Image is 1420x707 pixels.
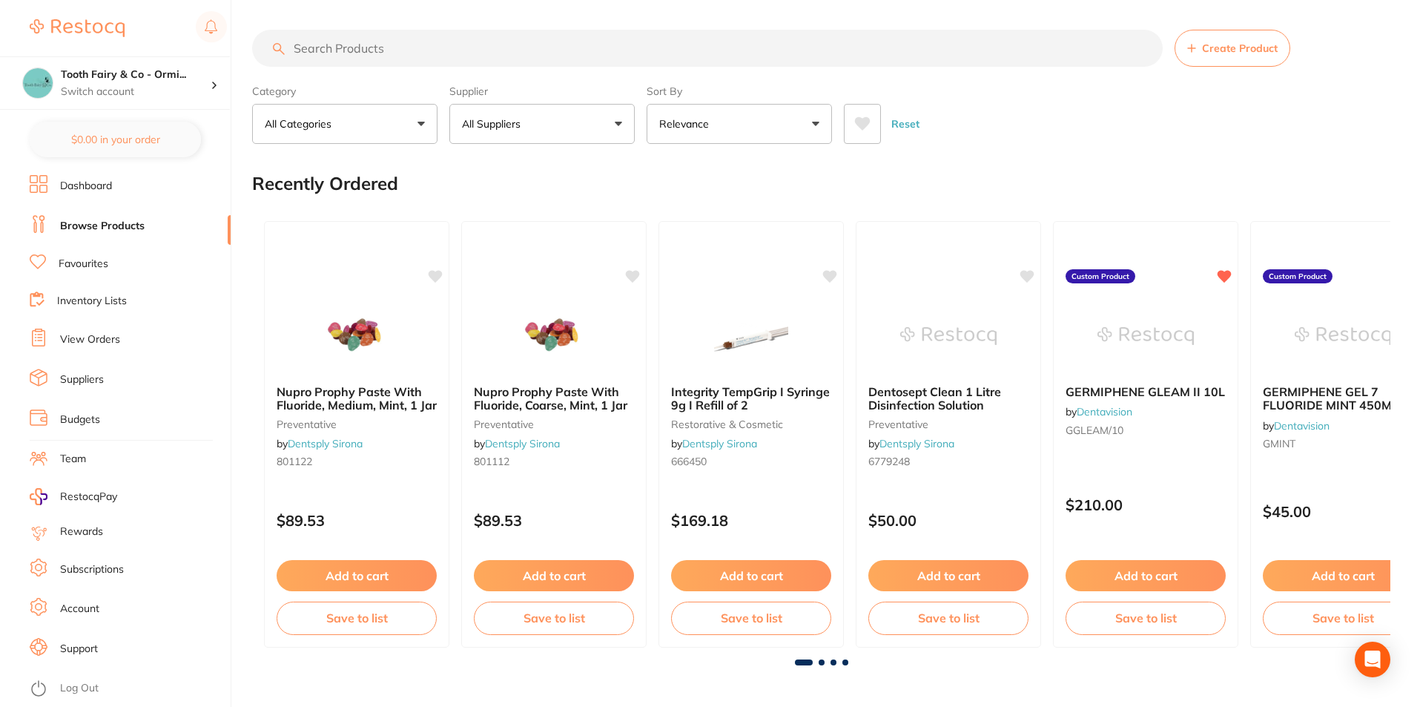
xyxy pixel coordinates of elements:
[887,104,924,144] button: Reset
[647,85,832,98] label: Sort By
[703,299,799,373] img: Integrity TempGrip I Syringe 9g I Refill of 2
[671,385,831,412] b: Integrity TempGrip I Syringe 9g I Refill of 2
[1066,560,1226,591] button: Add to cart
[30,677,226,701] button: Log Out
[868,602,1028,634] button: Save to list
[1066,269,1135,284] label: Custom Product
[868,560,1028,591] button: Add to cart
[60,412,100,427] a: Budgets
[60,452,86,467] a: Team
[474,418,634,430] small: preventative
[60,332,120,347] a: View Orders
[1274,419,1330,433] a: Dentavision
[485,437,560,450] a: Dentsply Sirona
[30,488,117,505] a: RestocqPay
[277,560,437,591] button: Add to cart
[1077,405,1132,418] a: Dentavision
[1175,30,1290,67] button: Create Product
[60,219,145,234] a: Browse Products
[277,512,437,529] p: $89.53
[277,437,363,450] span: by
[1066,496,1226,513] p: $210.00
[868,385,1028,412] b: Dentosept Clean 1 Litre Disinfection Solution
[60,602,99,616] a: Account
[671,456,831,467] small: 666450
[30,488,47,505] img: RestocqPay
[900,299,997,373] img: Dentosept Clean 1 Litre Disinfection Solution
[868,418,1028,430] small: preventative
[868,437,954,450] span: by
[449,85,635,98] label: Supplier
[277,456,437,467] small: 801122
[60,642,98,657] a: Support
[474,560,634,591] button: Add to cart
[252,174,398,194] h2: Recently Ordered
[30,19,125,37] img: Restocq Logo
[60,562,124,577] a: Subscriptions
[252,30,1163,67] input: Search Products
[61,68,211,82] h4: Tooth Fairy & Co - Ormiston
[60,490,117,504] span: RestocqPay
[1202,42,1278,54] span: Create Product
[671,512,831,529] p: $169.18
[60,372,104,387] a: Suppliers
[647,104,832,144] button: Relevance
[879,437,954,450] a: Dentsply Sirona
[59,257,108,272] a: Favourites
[277,418,437,430] small: preventative
[60,681,99,696] a: Log Out
[1066,405,1132,418] span: by
[1066,424,1226,436] small: GGLEAM/10
[1355,642,1390,677] div: Open Intercom Messenger
[474,385,634,412] b: Nupro Prophy Paste With Fluoride, Coarse, Mint, 1 Jar
[1263,269,1333,284] label: Custom Product
[506,299,602,373] img: Nupro Prophy Paste With Fluoride, Coarse, Mint, 1 Jar
[30,122,201,157] button: $0.00 in your order
[60,525,103,539] a: Rewards
[449,104,635,144] button: All Suppliers
[288,437,363,450] a: Dentsply Sirona
[868,456,1028,467] small: 6779248
[1097,299,1194,373] img: GERMIPHENE GLEAM II 10L
[308,299,405,373] img: Nupro Prophy Paste With Fluoride, Medium, Mint, 1 Jar
[1295,299,1391,373] img: GERMIPHENE GEL 7 FLUORIDE MINT 450ML
[277,602,437,634] button: Save to list
[462,116,526,131] p: All Suppliers
[57,294,127,309] a: Inventory Lists
[23,68,53,98] img: Tooth Fairy & Co - Ormiston
[1066,385,1226,398] b: GERMIPHENE GLEAM II 10L
[474,437,560,450] span: by
[671,560,831,591] button: Add to cart
[474,512,634,529] p: $89.53
[61,85,211,99] p: Switch account
[659,116,715,131] p: Relevance
[252,85,437,98] label: Category
[868,512,1028,529] p: $50.00
[671,602,831,634] button: Save to list
[474,456,634,467] small: 801112
[1066,602,1226,634] button: Save to list
[682,437,757,450] a: Dentsply Sirona
[265,116,337,131] p: All Categories
[60,179,112,194] a: Dashboard
[30,11,125,45] a: Restocq Logo
[1263,419,1330,433] span: by
[671,437,757,450] span: by
[671,418,831,430] small: restorative & cosmetic
[277,385,437,412] b: Nupro Prophy Paste With Fluoride, Medium, Mint, 1 Jar
[252,104,437,144] button: All Categories
[474,602,634,634] button: Save to list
